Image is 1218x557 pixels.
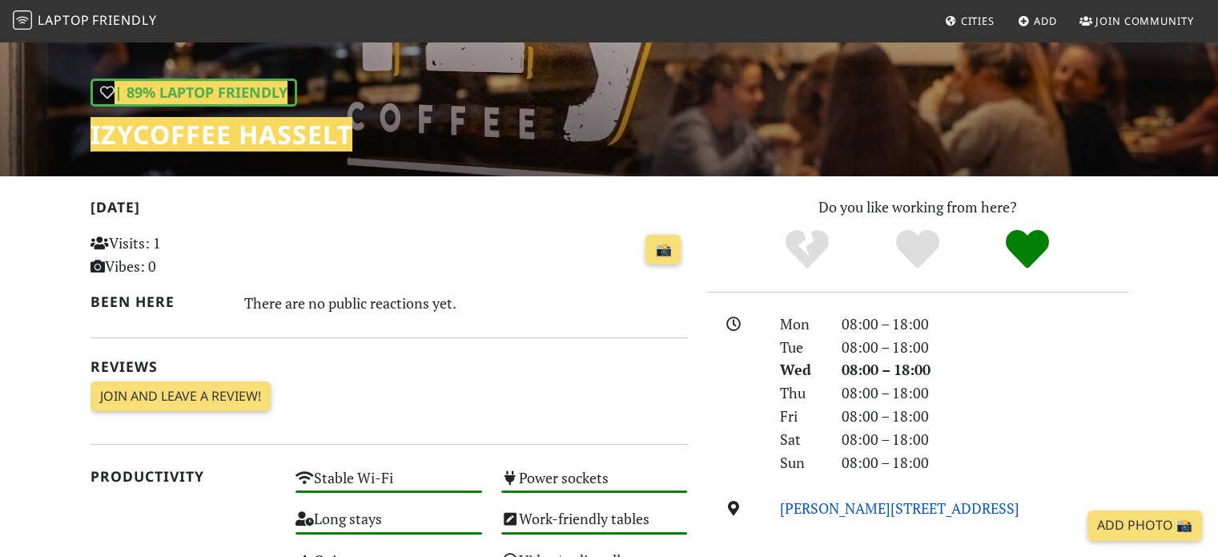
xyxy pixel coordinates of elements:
[832,428,1138,451] div: 08:00 – 18:00
[770,405,831,428] div: Fri
[1034,14,1057,28] span: Add
[90,468,277,485] h2: Productivity
[90,381,271,412] a: Join and leave a review!
[1073,6,1200,35] a: Join Community
[832,336,1138,359] div: 08:00 – 18:00
[939,6,1001,35] a: Cities
[90,358,688,375] h2: Reviews
[492,465,697,506] div: Power sockets
[92,11,156,29] span: Friendly
[770,336,831,359] div: Tue
[645,235,681,265] a: 📸
[286,506,492,547] div: Long stays
[780,498,1019,518] a: [PERSON_NAME][STREET_ADDRESS]
[13,7,157,35] a: LaptopFriendly LaptopFriendly
[90,232,277,278] p: Visits: 1 Vibes: 0
[1011,6,1063,35] a: Add
[961,14,995,28] span: Cities
[90,293,226,310] h2: Been here
[832,451,1138,474] div: 08:00 – 18:00
[13,10,32,30] img: LaptopFriendly
[90,199,688,222] h2: [DATE]
[862,228,973,272] div: Yes
[90,119,352,150] h1: IzyCoffee Hasselt
[244,290,688,316] div: There are no public reactions yet.
[1087,511,1202,541] a: Add Photo 📸
[707,196,1128,219] p: Do you like working from here?
[770,451,831,474] div: Sun
[770,358,831,381] div: Wed
[832,381,1138,405] div: 08:00 – 18:00
[90,79,297,107] div: | 89% Laptop Friendly
[752,228,862,272] div: No
[38,11,90,29] span: Laptop
[286,465,492,506] div: Stable Wi-Fi
[832,313,1138,336] div: 08:00 – 18:00
[770,428,831,451] div: Sat
[972,228,1083,272] div: Definitely!
[1095,14,1194,28] span: Join Community
[832,405,1138,428] div: 08:00 – 18:00
[492,506,697,547] div: Work-friendly tables
[770,313,831,336] div: Mon
[832,358,1138,381] div: 08:00 – 18:00
[770,381,831,405] div: Thu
